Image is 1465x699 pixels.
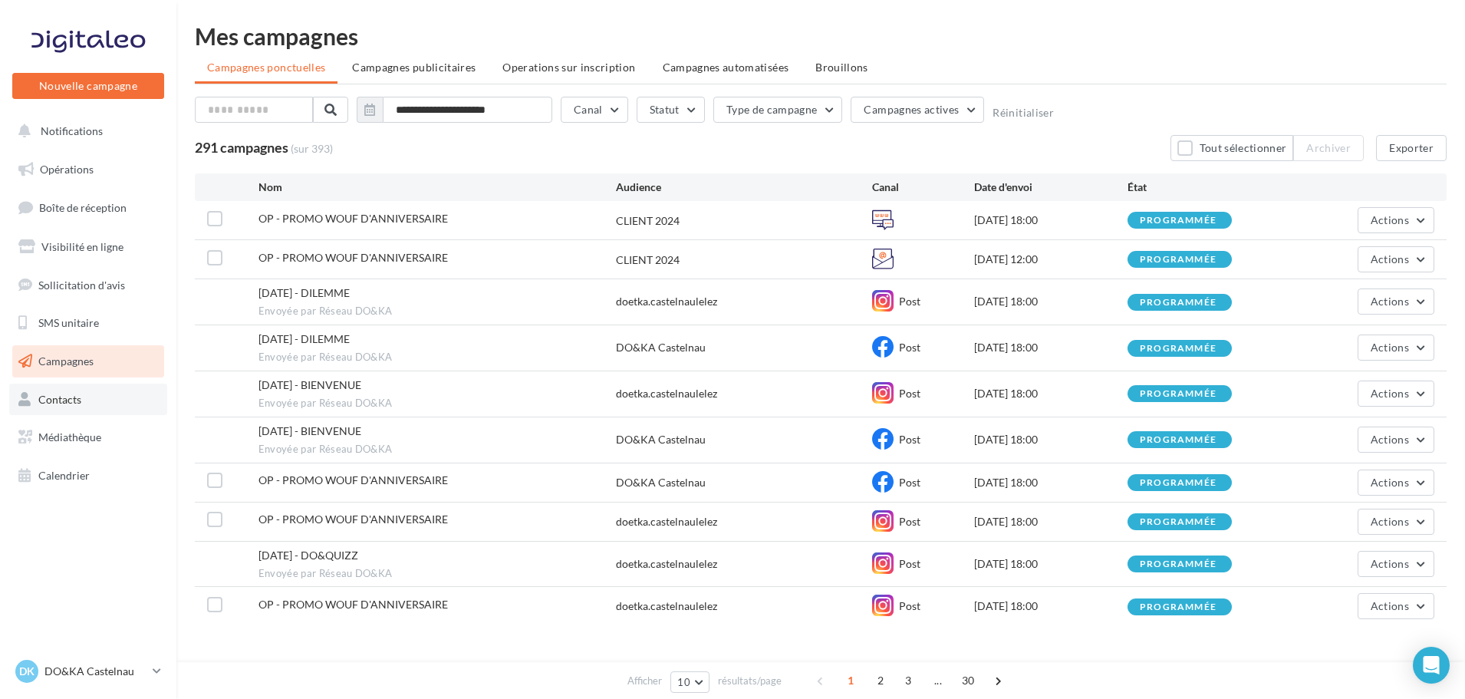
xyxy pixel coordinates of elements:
div: doetka.castelnaulelez [616,386,717,401]
button: Actions [1358,551,1434,577]
button: Canal [561,97,628,123]
span: 291 campagnes [195,139,288,156]
span: 3 [896,668,920,693]
a: Sollicitation d'avis [9,269,167,302]
a: DK DO&KA Castelnau [12,657,164,686]
div: [DATE] 18:00 [974,475,1128,490]
div: [DATE] 18:00 [974,213,1128,228]
span: OP - PROMO WOUF D'ANNIVERSAIRE [258,513,448,526]
span: Actions [1371,252,1409,265]
div: programmée [1140,478,1216,488]
div: programmée [1140,435,1216,445]
a: Contacts [9,384,167,416]
span: Campagnes publicitaires [352,61,476,74]
span: Envoyée par Réseau DO&KA [258,305,617,318]
span: Afficher [627,674,662,688]
span: Contacts [38,393,81,406]
span: résultats/page [718,674,782,688]
div: Nom [258,180,617,195]
button: Notifications [9,115,161,147]
span: Actions [1371,599,1409,612]
span: Opérations [40,163,94,176]
div: DO&KA Castelnau [616,475,706,490]
div: [DATE] 18:00 [974,514,1128,529]
span: OP - PROMO WOUF D'ANNIVERSAIRE [258,473,448,486]
span: SMS unitaire [38,316,99,329]
div: [DATE] 12:00 [974,252,1128,267]
p: DO&KA Castelnau [44,664,146,679]
a: Médiathèque [9,421,167,453]
span: 2 [868,668,893,693]
button: Type de campagne [713,97,843,123]
button: Actions [1358,289,1434,315]
a: Calendrier [9,460,167,492]
span: Actions [1371,387,1409,400]
span: 30/09/2025 - DILEMME [258,332,350,345]
span: Campagnes actives [864,103,959,116]
span: ... [926,668,950,693]
button: Actions [1358,470,1434,496]
span: Post [899,599,920,612]
span: Calendrier [38,469,90,482]
div: programmée [1140,517,1216,527]
span: Post [899,433,920,446]
div: [DATE] 18:00 [974,432,1128,447]
div: [DATE] 18:00 [974,598,1128,614]
div: DO&KA Castelnau [616,340,706,355]
button: Actions [1358,509,1434,535]
span: OP - PROMO WOUF D'ANNIVERSAIRE [258,598,448,611]
span: Actions [1371,213,1409,226]
span: 25/09/2025 - BIENVENUE [258,378,361,391]
a: Boîte de réception [9,191,167,224]
div: DO&KA Castelnau [616,432,706,447]
span: Médiathèque [38,430,101,443]
div: Canal [872,180,974,195]
span: OP - PROMO WOUF D'ANNIVERSAIRE [258,212,448,225]
button: Actions [1358,593,1434,619]
div: programmée [1140,255,1216,265]
span: Actions [1371,557,1409,570]
button: Actions [1358,246,1434,272]
button: Actions [1358,207,1434,233]
span: Brouillons [815,61,868,74]
div: CLIENT 2024 [616,252,680,268]
div: doetka.castelnaulelez [616,514,717,529]
div: programmée [1140,389,1216,399]
span: Visibilité en ligne [41,240,123,253]
span: DK [19,664,35,679]
a: SMS unitaire [9,307,167,339]
div: Mes campagnes [195,25,1447,48]
span: Actions [1371,295,1409,308]
button: Nouvelle campagne [12,73,164,99]
div: programmée [1140,344,1216,354]
span: Envoyée par Réseau DO&KA [258,351,617,364]
span: Post [899,557,920,570]
span: Post [899,515,920,528]
span: Envoyée par Réseau DO&KA [258,397,617,410]
span: Post [899,387,920,400]
div: doetka.castelnaulelez [616,556,717,572]
span: Notifications [41,124,103,137]
span: Actions [1371,341,1409,354]
button: Archiver [1293,135,1364,161]
span: 23/09/2025 - DO&QUIZZ [258,549,358,562]
button: Réinitialiser [993,107,1054,119]
span: Campagnes [38,354,94,368]
span: 10 [677,676,690,688]
a: Visibilité en ligne [9,231,167,263]
div: Open Intercom Messenger [1413,647,1450,684]
div: [DATE] 18:00 [974,556,1128,572]
a: Campagnes [9,345,167,378]
span: Actions [1371,476,1409,489]
span: Sollicitation d'avis [38,278,125,291]
span: Boîte de réception [39,201,127,214]
button: Actions [1358,335,1434,361]
div: doetka.castelnaulelez [616,294,717,309]
div: CLIENT 2024 [616,213,680,229]
span: Campagnes automatisées [663,61,789,74]
span: Post [899,295,920,308]
span: Envoyée par Réseau DO&KA [258,567,617,581]
button: Campagnes actives [851,97,984,123]
div: programmée [1140,602,1216,612]
span: OP - PROMO WOUF D'ANNIVERSAIRE [258,251,448,264]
